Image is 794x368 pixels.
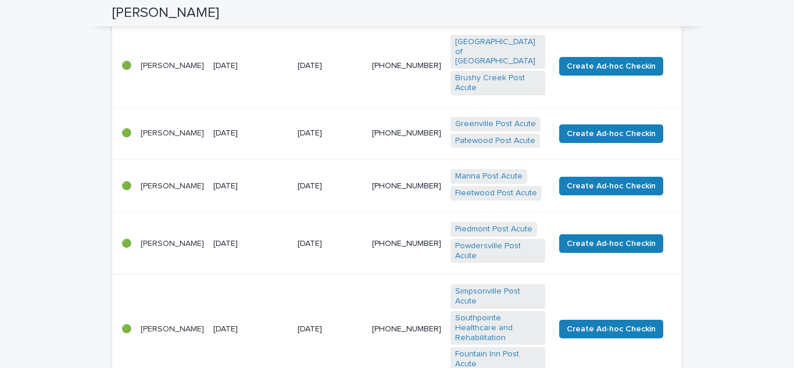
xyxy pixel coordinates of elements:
a: [PHONE_NUMBER] [372,240,441,248]
p: [PERSON_NAME] [141,181,204,191]
span: Create Ad-hoc Checkin [567,60,656,72]
p: [DATE] [298,324,362,334]
tr: 🟢[PERSON_NAME][DATE][DATE][PHONE_NUMBER]Greenville Post Acute Patewood Post Acute Create Ad-hoc C... [112,107,682,160]
button: Create Ad-hoc Checkin [559,177,663,195]
a: Piedmont Post Acute [455,224,532,234]
p: [DATE] [298,61,362,71]
a: Greenville Post Acute [455,119,536,129]
p: [DATE] [213,128,288,138]
a: [GEOGRAPHIC_DATA] of [GEOGRAPHIC_DATA] [455,37,541,66]
a: [PHONE_NUMBER] [372,129,441,137]
a: Brushy Creek Post Acute [455,73,541,93]
a: [PHONE_NUMBER] [372,325,441,333]
button: Create Ad-hoc Checkin [559,124,663,143]
p: 🟢 [121,128,131,138]
p: [PERSON_NAME] [141,128,204,138]
p: 🟢 [121,181,131,191]
button: Create Ad-hoc Checkin [559,320,663,338]
span: Create Ad-hoc Checkin [567,180,656,192]
p: [DATE] [213,181,288,191]
p: [DATE] [298,181,362,191]
tr: 🟢[PERSON_NAME][DATE][DATE][PHONE_NUMBER]Manna Post Acute Fleetwood Post Acute Create Ad-hoc Checkin [112,160,682,213]
a: Manna Post Acute [455,172,523,181]
a: Southpointe Healthcare and Rehabilitation [455,313,541,342]
p: 🟢 [121,61,131,71]
p: [PERSON_NAME] [141,324,204,334]
p: [DATE] [213,239,288,249]
p: 🟢 [121,239,131,249]
p: [PERSON_NAME] [141,239,204,249]
span: Create Ad-hoc Checkin [567,128,656,140]
tr: 🟢[PERSON_NAME][DATE][DATE][PHONE_NUMBER]Piedmont Post Acute Powdersville Post Acute Create Ad-hoc... [112,212,682,274]
a: Fleetwood Post Acute [455,188,537,198]
a: Powdersville Post Acute [455,241,541,261]
p: [DATE] [213,61,288,71]
p: [DATE] [298,239,362,249]
p: [DATE] [298,128,362,138]
button: Create Ad-hoc Checkin [559,57,663,76]
button: Create Ad-hoc Checkin [559,234,663,253]
p: 🟢 [121,324,131,334]
p: [PERSON_NAME] [141,61,204,71]
a: Simpsonville Post Acute [455,287,541,306]
a: [PHONE_NUMBER] [372,62,441,70]
span: Create Ad-hoc Checkin [567,323,656,335]
h2: [PERSON_NAME] [112,5,219,22]
span: Create Ad-hoc Checkin [567,238,656,249]
p: [DATE] [213,324,288,334]
tr: 🟢[PERSON_NAME][DATE][DATE][PHONE_NUMBER][GEOGRAPHIC_DATA] of [GEOGRAPHIC_DATA] Brushy Creek Post ... [112,25,682,107]
a: [PHONE_NUMBER] [372,182,441,190]
a: Patewood Post Acute [455,136,535,146]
